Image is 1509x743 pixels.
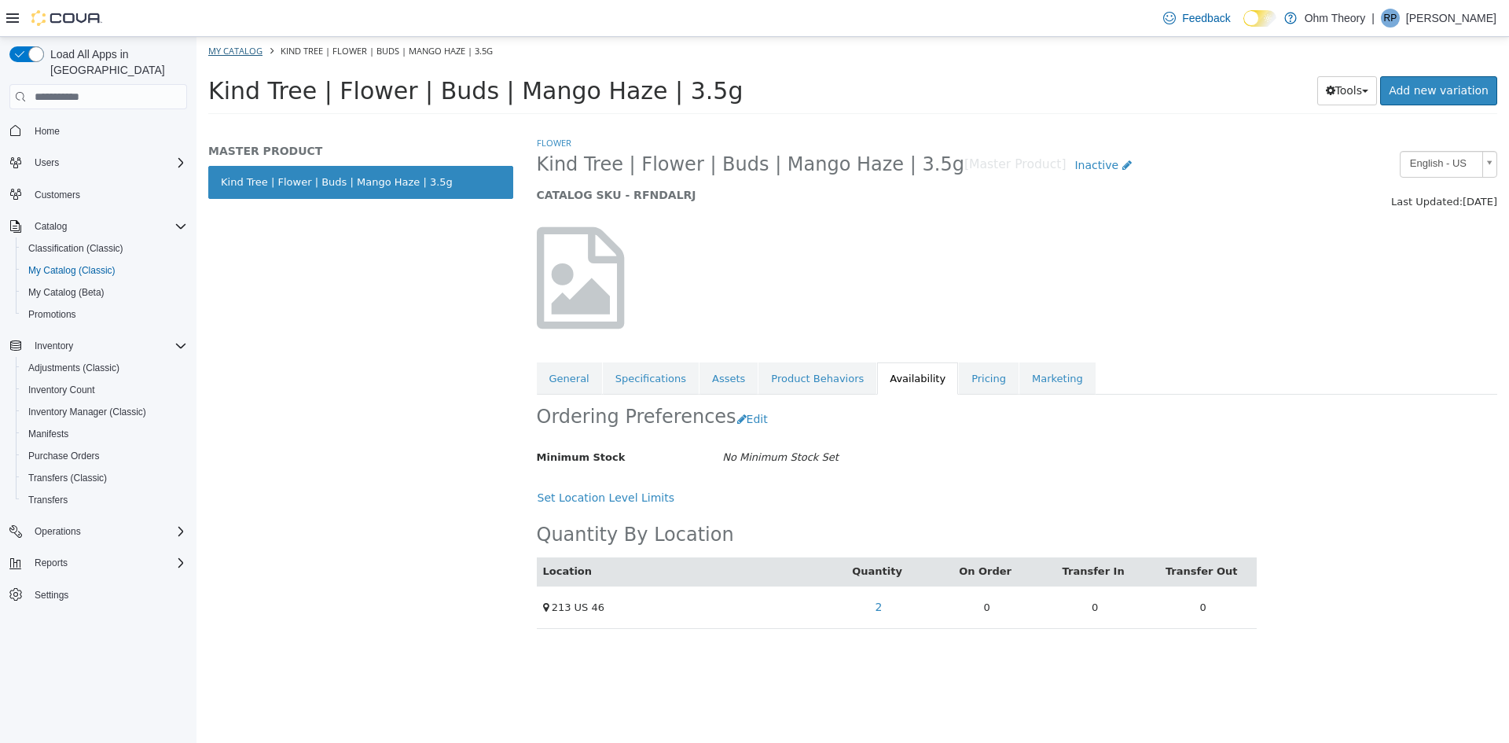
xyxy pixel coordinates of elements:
[540,368,580,397] button: Edit
[22,425,75,443] a: Manifests
[28,308,76,321] span: Promotions
[12,107,317,121] h5: MASTER PRODUCT
[28,428,68,440] span: Manifests
[28,554,74,572] button: Reports
[355,565,408,576] span: 213 US 46
[3,119,193,142] button: Home
[3,183,193,206] button: Customers
[16,401,193,423] button: Inventory Manager (Classic)
[340,368,540,392] h2: Ordering Preferences
[35,220,67,233] span: Catalog
[866,528,931,540] a: Transfer In
[16,303,193,326] button: Promotions
[16,237,193,259] button: Classification (Classic)
[406,326,502,359] a: Specifications
[22,381,187,399] span: Inventory Count
[12,40,546,68] span: Kind Tree | Flower | Buds | Mango Haze | 3.5g
[16,423,193,445] button: Manifests
[28,522,87,541] button: Operations
[28,337,187,355] span: Inventory
[28,153,187,172] span: Users
[16,445,193,467] button: Purchase Orders
[35,156,59,169] span: Users
[1157,2,1236,34] a: Feedback
[3,215,193,237] button: Catalog
[35,525,81,538] span: Operations
[347,527,398,543] button: Location
[3,335,193,357] button: Inventory
[28,185,187,204] span: Customers
[655,528,709,540] a: Quantity
[35,189,80,201] span: Customers
[28,406,146,418] span: Inventory Manager (Classic)
[22,283,187,302] span: My Catalog (Beta)
[22,239,130,258] a: Classification (Classic)
[340,116,768,140] span: Kind Tree | Flower | Buds | Mango Haze | 3.5g
[3,520,193,543] button: Operations
[869,114,943,143] a: Inactive
[1182,10,1230,26] span: Feedback
[1406,9,1496,28] p: [PERSON_NAME]
[28,586,75,605] a: Settings
[22,359,126,377] a: Adjustments (Classic)
[22,447,106,465] a: Purchase Orders
[22,381,101,399] a: Inventory Count
[28,264,116,277] span: My Catalog (Classic)
[1371,9,1375,28] p: |
[9,112,187,647] nav: Complex example
[1184,39,1301,68] a: Add new variation
[28,153,65,172] button: Users
[28,585,187,605] span: Settings
[1384,9,1397,28] span: RP
[16,467,193,489] button: Transfers (Classic)
[22,469,187,487] span: Transfers (Classic)
[28,450,100,462] span: Purchase Orders
[28,522,187,541] span: Operations
[736,549,845,591] td: 0
[28,362,119,374] span: Adjustments (Classic)
[28,554,187,572] span: Reports
[16,259,193,281] button: My Catalog (Classic)
[340,414,429,426] span: Minimum Stock
[762,528,818,540] a: On Order
[3,152,193,174] button: Users
[340,486,538,510] h2: Quantity By Location
[35,557,68,569] span: Reports
[28,337,79,355] button: Inventory
[22,261,122,280] a: My Catalog (Classic)
[1204,115,1280,139] span: English - US
[35,589,68,601] span: Settings
[3,552,193,574] button: Reports
[22,425,187,443] span: Manifests
[35,125,60,138] span: Home
[28,286,105,299] span: My Catalog (Beta)
[503,326,561,359] a: Assets
[22,359,187,377] span: Adjustments (Classic)
[969,528,1044,540] a: Transfer Out
[1305,9,1366,28] p: Ohm Theory
[670,556,695,585] a: 2
[16,357,193,379] button: Adjustments (Classic)
[28,186,86,204] a: Customers
[22,403,152,421] a: Inventory Manager (Classic)
[1381,9,1400,28] div: Romeo Patel
[526,414,642,426] i: No Minimum Stock Set
[22,491,74,509] a: Transfers
[12,129,317,162] a: Kind Tree | Flower | Buds | Mango Haze | 3.5g
[340,326,406,359] a: General
[1243,10,1276,27] input: Dark Mode
[22,491,187,509] span: Transfers
[28,217,73,236] button: Catalog
[44,46,187,78] span: Load All Apps in [GEOGRAPHIC_DATA]
[340,151,1055,165] h5: CATALOG SKU - RFNDALRJ
[1203,114,1301,141] a: English - US
[953,549,1061,591] td: 0
[22,261,187,280] span: My Catalog (Classic)
[28,384,95,396] span: Inventory Count
[22,447,187,465] span: Purchase Orders
[28,122,66,141] a: Home
[762,326,822,359] a: Pricing
[823,326,899,359] a: Marketing
[22,305,83,324] a: Promotions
